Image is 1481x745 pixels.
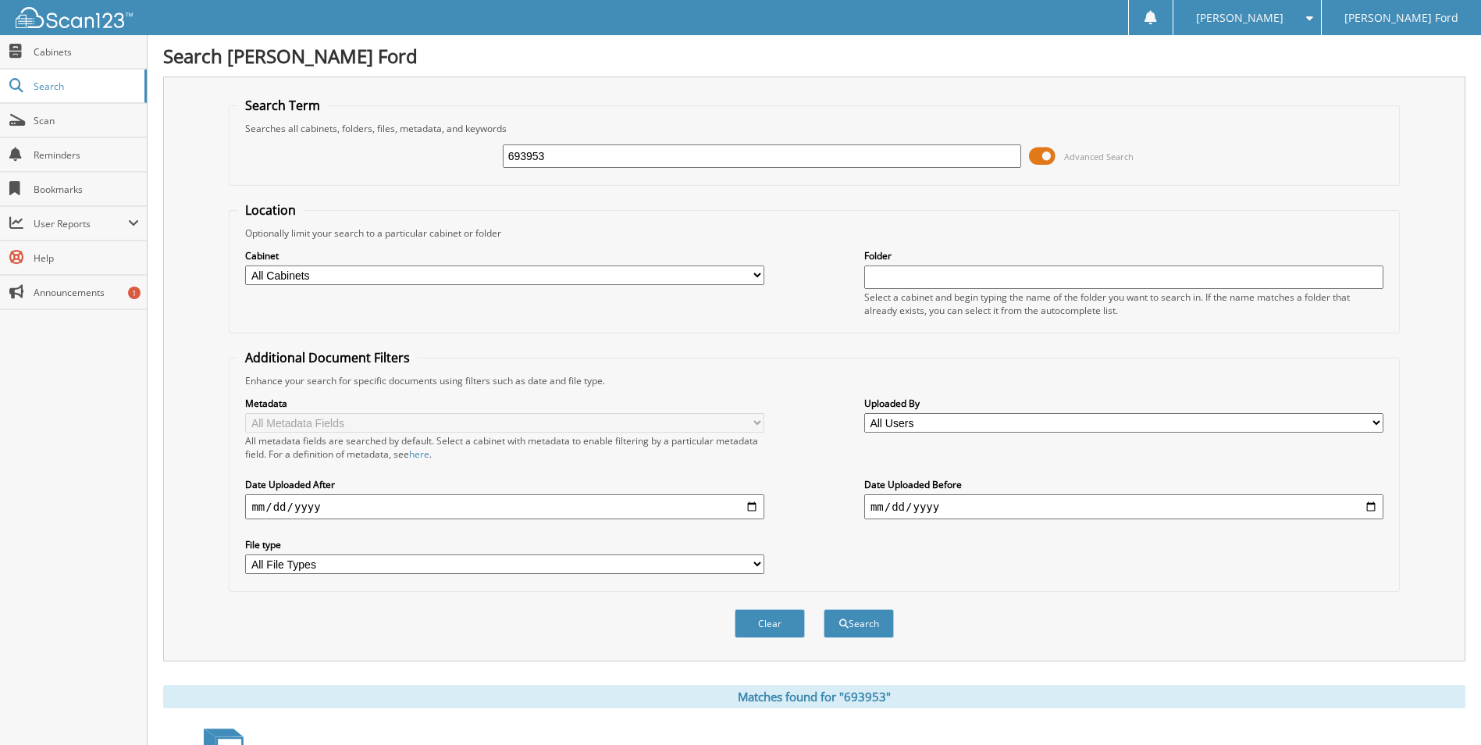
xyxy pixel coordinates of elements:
[824,609,894,638] button: Search
[237,97,328,114] legend: Search Term
[163,43,1465,69] h1: Search [PERSON_NAME] Ford
[245,494,764,519] input: start
[864,249,1383,262] label: Folder
[237,349,418,366] legend: Additional Document Filters
[1196,13,1283,23] span: [PERSON_NAME]
[34,286,139,299] span: Announcements
[237,122,1390,135] div: Searches all cabinets, folders, files, metadata, and keywords
[34,45,139,59] span: Cabinets
[864,291,1383,317] div: Select a cabinet and begin typing the name of the folder you want to search in. If the name match...
[34,114,139,127] span: Scan
[237,374,1390,387] div: Enhance your search for specific documents using filters such as date and file type.
[735,609,805,638] button: Clear
[245,249,764,262] label: Cabinet
[864,397,1383,410] label: Uploaded By
[1344,13,1458,23] span: [PERSON_NAME] Ford
[237,201,304,219] legend: Location
[34,217,128,230] span: User Reports
[409,447,429,461] a: here
[34,183,139,196] span: Bookmarks
[864,478,1383,491] label: Date Uploaded Before
[864,494,1383,519] input: end
[34,80,137,93] span: Search
[245,538,764,551] label: File type
[1064,151,1134,162] span: Advanced Search
[245,478,764,491] label: Date Uploaded After
[128,287,141,299] div: 1
[245,397,764,410] label: Metadata
[16,7,133,28] img: scan123-logo-white.svg
[237,226,1390,240] div: Optionally limit your search to a particular cabinet or folder
[245,434,764,461] div: All metadata fields are searched by default. Select a cabinet with metadata to enable filtering b...
[34,251,139,265] span: Help
[34,148,139,162] span: Reminders
[163,685,1465,708] div: Matches found for "693953"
